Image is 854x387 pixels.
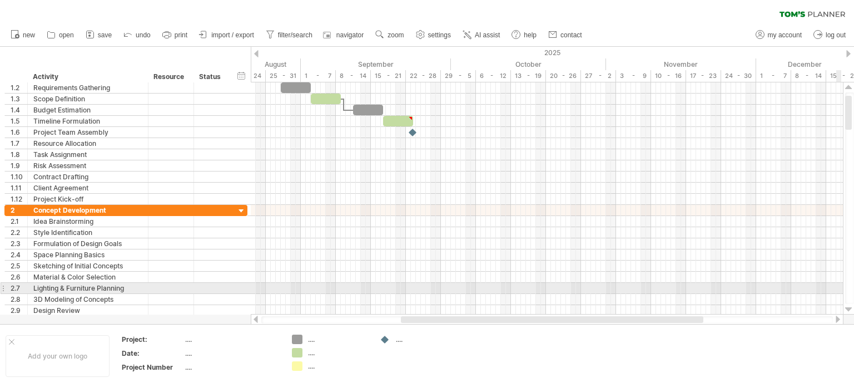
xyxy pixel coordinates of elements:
div: Resource Allocation [33,138,142,149]
div: Project Team Assembly [33,127,142,138]
div: Task Assignment [33,149,142,160]
span: navigator [336,31,364,39]
div: Client Agreement [33,183,142,193]
div: Sketching of Initial Concepts [33,261,142,271]
div: 8 - 14 [791,70,826,82]
div: Resource [153,71,187,82]
div: November 2025 [606,58,756,70]
div: 1 - 7 [756,70,791,82]
div: 2.2 [11,227,27,238]
div: 2.7 [11,283,27,293]
span: log out [826,31,846,39]
div: 22 - 28 [406,70,441,82]
span: save [98,31,112,39]
a: undo [121,28,154,42]
div: Formulation of Design Goals [33,238,142,249]
div: 1.10 [11,172,27,182]
a: import / export [196,28,257,42]
a: my account [753,28,805,42]
div: 3D Modeling of Concepts [33,294,142,305]
div: .... [308,335,369,344]
div: 15 - 21 [371,70,406,82]
div: Requirements Gathering [33,82,142,93]
a: new [8,28,38,42]
a: AI assist [460,28,503,42]
a: save [83,28,115,42]
div: Activity [33,71,142,82]
span: my account [768,31,802,39]
div: 1.8 [11,149,27,160]
div: 2.9 [11,305,27,316]
div: Style Identification [33,227,142,238]
a: navigator [321,28,367,42]
div: 1 - 7 [301,70,336,82]
div: Lighting & Furniture Planning [33,283,142,293]
div: Scope Definition [33,94,142,104]
div: 2.4 [11,249,27,260]
div: .... [308,348,369,357]
div: 1.11 [11,183,27,193]
div: .... [185,362,279,372]
div: .... [185,335,279,344]
div: 8 - 14 [336,70,371,82]
a: print [160,28,191,42]
a: settings [413,28,454,42]
div: Project: [122,335,183,344]
div: Idea Brainstorming [33,216,142,227]
span: print [175,31,187,39]
div: 27 - 2 [581,70,616,82]
div: 1.12 [11,194,27,204]
div: 10 - 16 [651,70,686,82]
a: help [509,28,540,42]
div: Date: [122,349,183,358]
div: 2.3 [11,238,27,249]
div: 17 - 23 [686,70,721,82]
div: Add your own logo [6,335,110,377]
div: October 2025 [451,58,606,70]
span: contact [560,31,582,39]
span: undo [136,31,151,39]
div: 20 - 26 [546,70,581,82]
div: 1.2 [11,82,27,93]
a: zoom [373,28,407,42]
span: new [23,31,35,39]
div: 1.5 [11,116,27,126]
div: 2.1 [11,216,27,227]
div: Budget Estimation [33,105,142,115]
div: Risk Assessment [33,160,142,171]
div: September 2025 [301,58,451,70]
div: 3 - 9 [616,70,651,82]
div: 13 - 19 [511,70,546,82]
span: open [59,31,74,39]
div: 1.9 [11,160,27,171]
div: Timeline Formulation [33,116,142,126]
div: 2.5 [11,261,27,271]
div: Project Kick-off [33,194,142,204]
div: Space Planning Basics [33,249,142,260]
span: AI assist [475,31,500,39]
a: contact [545,28,585,42]
div: 25 - 31 [266,70,301,82]
span: help [524,31,537,39]
div: 1.6 [11,127,27,138]
div: 29 - 5 [441,70,476,82]
div: 1.4 [11,105,27,115]
a: open [44,28,77,42]
div: 2.8 [11,294,27,305]
a: log out [811,28,849,42]
div: Design Review [33,305,142,316]
div: 6 - 12 [476,70,511,82]
span: import / export [211,31,254,39]
div: 24 - 30 [721,70,756,82]
div: 1.3 [11,94,27,104]
div: 2 [11,205,27,215]
div: .... [185,349,279,358]
div: 1.7 [11,138,27,149]
div: Project Number [122,362,183,372]
span: filter/search [278,31,312,39]
a: filter/search [263,28,316,42]
div: Status [199,71,224,82]
span: zoom [388,31,404,39]
div: Concept Development [33,205,142,215]
div: Contract Drafting [33,172,142,182]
